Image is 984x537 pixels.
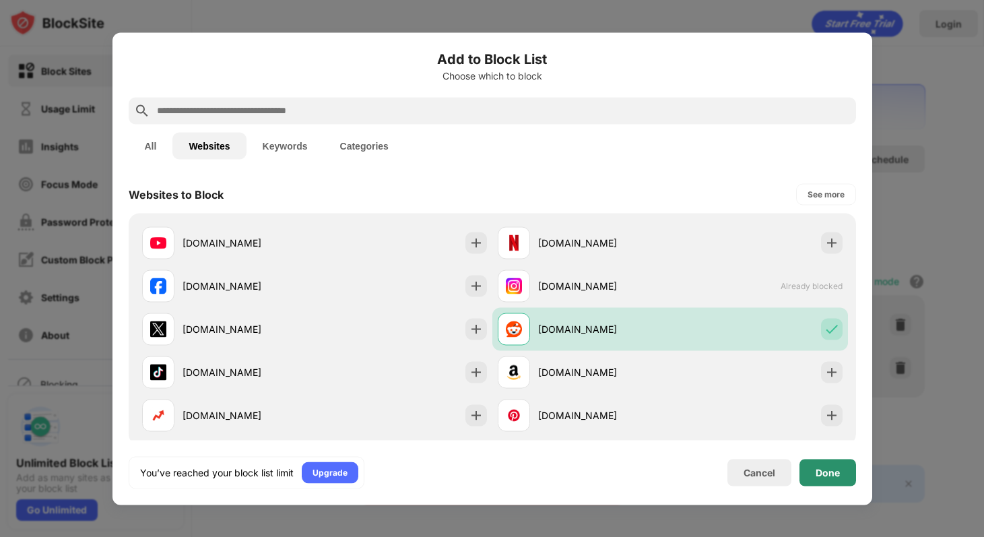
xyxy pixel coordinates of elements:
[506,234,522,251] img: favicons
[183,236,315,250] div: [DOMAIN_NAME]
[150,278,166,294] img: favicons
[247,132,324,159] button: Keywords
[150,234,166,251] img: favicons
[506,321,522,337] img: favicons
[538,408,670,422] div: [DOMAIN_NAME]
[129,187,224,201] div: Websites to Block
[150,407,166,423] img: favicons
[744,467,775,478] div: Cancel
[538,322,670,336] div: [DOMAIN_NAME]
[538,365,670,379] div: [DOMAIN_NAME]
[150,364,166,380] img: favicons
[183,365,315,379] div: [DOMAIN_NAME]
[134,102,150,119] img: search.svg
[538,236,670,250] div: [DOMAIN_NAME]
[183,279,315,293] div: [DOMAIN_NAME]
[506,278,522,294] img: favicons
[129,70,856,81] div: Choose which to block
[781,281,843,291] span: Already blocked
[150,321,166,337] img: favicons
[183,408,315,422] div: [DOMAIN_NAME]
[816,467,840,478] div: Done
[183,322,315,336] div: [DOMAIN_NAME]
[129,49,856,69] h6: Add to Block List
[140,466,294,479] div: You’ve reached your block list limit
[506,407,522,423] img: favicons
[313,466,348,479] div: Upgrade
[506,364,522,380] img: favicons
[172,132,246,159] button: Websites
[324,132,405,159] button: Categories
[808,187,845,201] div: See more
[129,132,173,159] button: All
[538,279,670,293] div: [DOMAIN_NAME]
